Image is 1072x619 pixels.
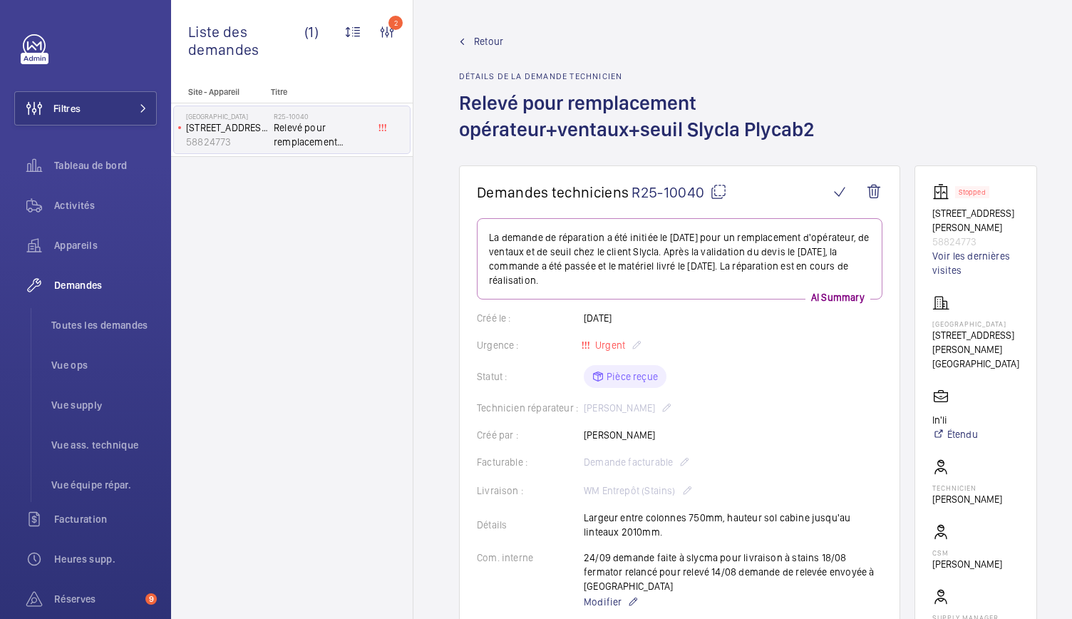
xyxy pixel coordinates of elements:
[51,358,157,372] span: Vue ops
[188,23,304,58] span: Liste des demandes
[53,101,81,116] span: Filtres
[932,484,1002,492] p: Technicien
[459,90,907,165] h1: Relevé pour remplacement opérateur+ventaux+seuil Slycla Plycab2
[474,34,503,48] span: Retour
[186,121,268,135] p: [STREET_ADDRESS][PERSON_NAME]
[932,183,955,200] img: elevator.svg
[171,87,265,97] p: Site - Appareil
[932,413,978,427] p: In'li
[271,87,365,97] p: Titre
[584,595,622,609] span: Modifier
[959,190,986,195] p: Stopped
[805,290,870,305] p: AI Summary
[186,112,268,121] p: [GEOGRAPHIC_DATA]
[932,249,1019,277] a: Voir les dernières visites
[54,198,157,213] span: Activités
[54,512,157,526] span: Facturation
[186,135,268,149] p: 58824773
[932,427,978,441] a: Étendu
[932,319,1019,328] p: [GEOGRAPHIC_DATA]
[51,398,157,412] span: Vue supply
[632,183,727,201] span: R25-10040
[54,278,157,292] span: Demandes
[932,357,1019,371] p: [GEOGRAPHIC_DATA]
[54,552,157,566] span: Heures supp.
[54,238,157,252] span: Appareils
[477,183,629,201] span: Demandes techniciens
[274,121,368,149] span: Relevé pour remplacement opérateur+ventaux+seuil Slycla Plycab2
[932,235,1019,249] p: 58824773
[51,318,157,332] span: Toutes les demandes
[932,557,1002,571] p: [PERSON_NAME]
[51,478,157,492] span: Vue équipe répar.
[54,158,157,173] span: Tableau de bord
[459,71,907,81] h2: Détails de la demande technicien
[932,328,1019,357] p: [STREET_ADDRESS][PERSON_NAME]
[14,91,157,126] button: Filtres
[489,230,870,287] p: La demande de réparation a été initiée le [DATE] pour un remplacement d'opérateur, de ventaux et ...
[54,592,140,606] span: Réserves
[932,492,1002,506] p: [PERSON_NAME]
[274,112,368,121] h2: R25-10040
[932,206,1019,235] p: [STREET_ADDRESS][PERSON_NAME]
[145,593,157,605] span: 9
[51,438,157,452] span: Vue ass. technique
[932,548,1002,557] p: CSM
